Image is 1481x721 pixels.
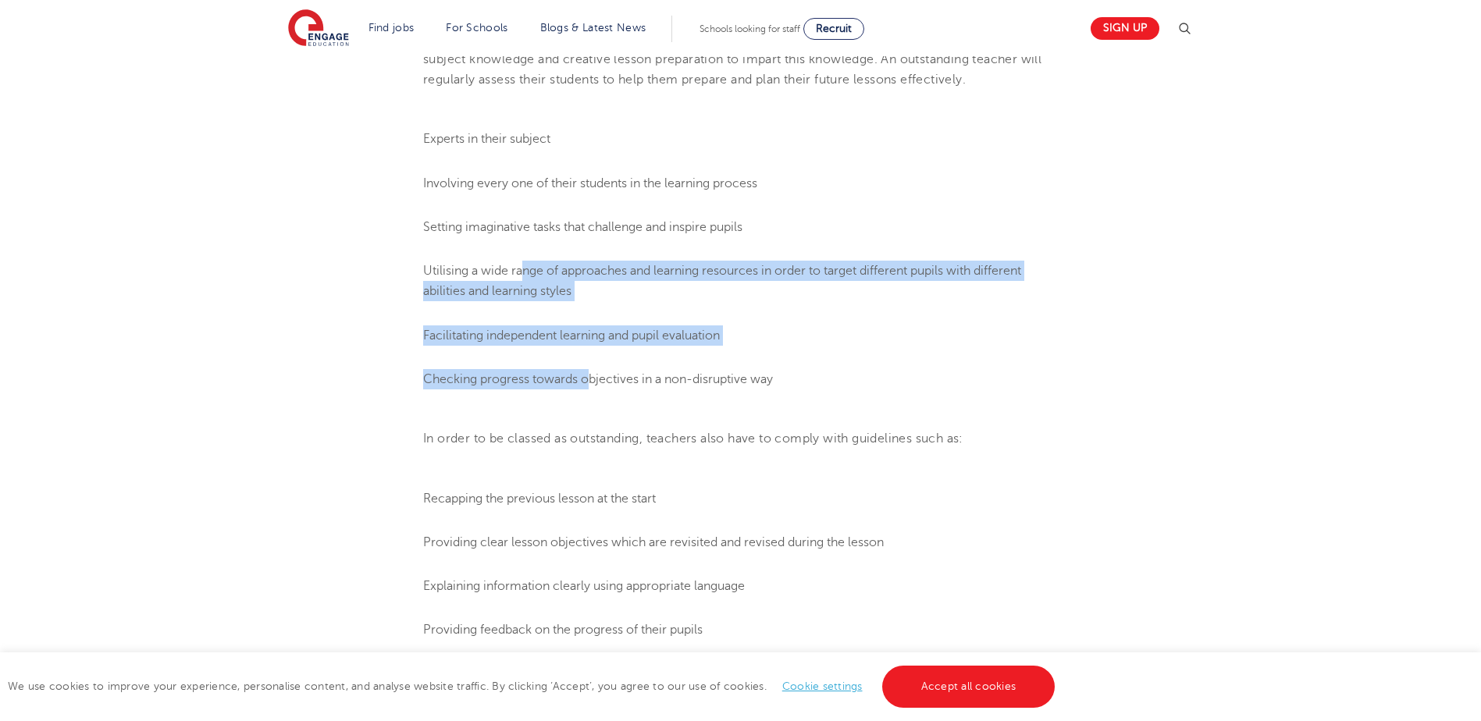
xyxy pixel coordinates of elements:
span: Explaining information clearly using appropriate language [423,579,745,593]
span: Schools looking for staff [700,23,800,34]
span: We use cookies to improve your experience, personalise content, and analyse website traffic. By c... [8,680,1059,692]
a: Blogs & Latest News [540,22,646,34]
a: Recruit [803,18,864,40]
a: Find jobs [368,22,415,34]
span: Setting imaginative tasks that challenge and inspire pupils [423,220,742,234]
span: Involving every one of their students in the learning process [423,176,757,190]
a: Cookie settings [782,680,863,692]
a: Sign up [1091,17,1159,40]
span: Facilitating independent learning and pupil evaluation [423,329,720,343]
span: Providing feedback on the progress of their pupils [423,623,703,637]
img: Engage Education [288,9,349,48]
span: Checking progress towards objectives in a non-disruptive way [423,372,773,386]
a: Accept all cookies [882,666,1056,708]
span: Experts in their subject [423,132,550,146]
a: For Schools [446,22,507,34]
span: Recruit [816,23,852,34]
span: Utilising a wide range of approaches and learning resources in order to target different pupils w... [423,264,1021,298]
span: In order to be classed as outstanding, teachers also have to comply with guidelines such as: [423,432,963,446]
span: Providing clear lesson objectives which are revisited and revised during the lesson [423,535,884,549]
span: Recapping the previous lesson at the start [423,492,656,506]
